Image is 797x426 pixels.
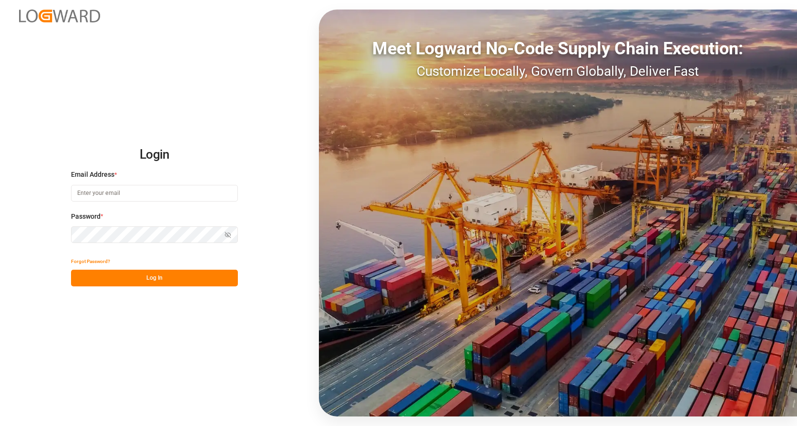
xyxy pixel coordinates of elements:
[71,170,114,180] span: Email Address
[19,10,100,22] img: Logward_new_orange.png
[71,185,238,202] input: Enter your email
[71,140,238,170] h2: Login
[71,212,101,222] span: Password
[319,61,797,81] div: Customize Locally, Govern Globally, Deliver Fast
[71,270,238,286] button: Log In
[71,253,110,270] button: Forgot Password?
[319,36,797,61] div: Meet Logward No-Code Supply Chain Execution:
